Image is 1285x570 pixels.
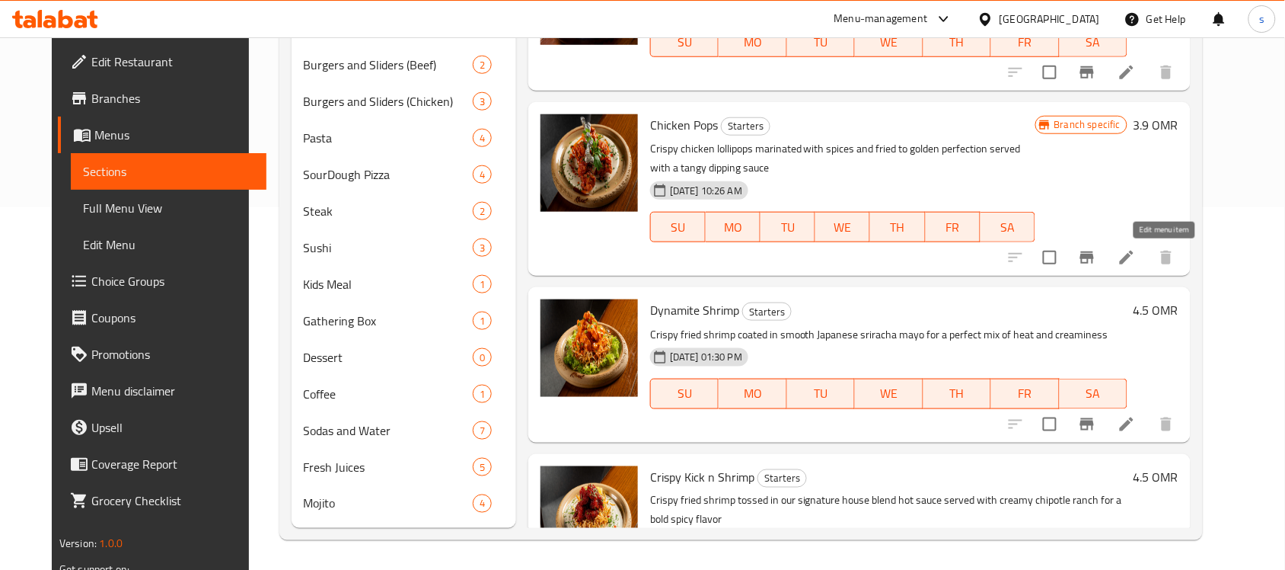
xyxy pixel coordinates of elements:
div: items [473,239,492,257]
button: FR [926,212,980,242]
div: items [473,495,492,513]
span: WE [861,31,917,53]
div: Sodas and Water [304,421,473,440]
span: Branches [91,89,254,107]
button: TU [787,379,855,409]
a: Choice Groups [58,263,266,299]
span: WE [861,383,917,405]
a: Promotions [58,336,266,373]
button: MO [706,212,760,242]
span: SU [657,31,713,53]
div: items [473,275,492,293]
a: Coverage Report [58,446,266,482]
button: FR [991,379,1059,409]
div: items [473,421,492,440]
div: Starters [742,303,792,321]
span: Menu disclaimer [91,382,254,400]
span: 0 [474,351,491,365]
span: MO [725,31,780,53]
div: Dessert [304,348,473,367]
span: 1 [474,314,491,328]
span: SU [657,383,713,405]
span: 1 [474,387,491,402]
span: 3 [474,241,491,255]
a: Coupons [58,299,266,336]
span: [DATE] 10:26 AM [664,184,748,198]
button: MO [719,379,786,409]
a: Edit menu item [1118,415,1136,434]
button: Branch-specific-item [1069,239,1105,276]
span: Dynamite Shrimp [650,299,739,322]
div: Starters [721,117,770,136]
span: Starters [743,303,791,321]
h6: 4.5 OMR [1134,299,1178,321]
button: WE [855,379,923,409]
div: Sushi3 [292,229,516,266]
span: Grocery Checklist [91,492,254,510]
a: Menus [58,117,266,153]
img: Crispy Kick n Shrimp [540,466,638,564]
span: Branch specific [1048,117,1127,132]
a: Edit menu item [1118,63,1136,82]
div: Starters [757,469,807,488]
span: WE [821,216,864,239]
div: items [473,385,492,403]
span: 7 [474,424,491,438]
a: Sections [71,153,266,190]
span: Coupons [91,309,254,327]
button: WE [855,27,923,57]
span: SA [1066,383,1121,405]
span: Upsell [91,418,254,437]
h6: 4.5 OMR [1134,466,1178,488]
p: Crispy fried shrimp tossed in our signature house blend hot sauce served with creamy chipotle ran... [650,492,1127,530]
div: Steak2 [292,193,516,229]
span: Gathering Box [304,312,473,330]
button: SA [980,212,1035,242]
span: Steak [304,202,473,220]
div: Sushi [304,239,473,257]
div: Fresh Juices [304,458,473,476]
div: Kids Meal [304,275,473,293]
a: Edit Menu [71,226,266,263]
span: Edit Menu [83,235,254,254]
button: Branch-specific-item [1069,54,1105,91]
h6: 3.9 OMR [1134,114,1178,136]
div: Pasta4 [292,120,516,156]
div: Burgers and Sliders (Chicken) [304,92,473,110]
button: delete [1148,406,1185,443]
div: Mojito4 [292,485,516,522]
a: Grocery Checklist [58,482,266,519]
div: items [473,348,492,367]
span: Full Menu View [83,199,254,217]
a: Upsell [58,409,266,446]
span: 2 [474,204,491,219]
button: WE [815,212,870,242]
span: FR [997,31,1053,53]
span: Select to update [1034,242,1066,274]
span: Pasta [304,129,473,147]
span: MO [725,383,780,405]
span: FR [997,383,1053,405]
button: delete [1148,239,1185,276]
span: SourDough Pizza [304,165,473,184]
button: Branch-specific-item [1069,406,1105,443]
span: Menus [94,126,254,144]
div: items [473,202,492,220]
span: 4 [474,168,491,182]
span: Select to update [1034,56,1066,88]
button: SA [1060,379,1127,409]
span: 5 [474,460,491,475]
span: Starters [758,469,806,487]
div: Burgers and Sliders (Beef)2 [292,46,516,83]
span: Burgers and Sliders (Beef) [304,56,473,74]
span: Choice Groups [91,272,254,290]
span: Starters [722,117,770,135]
span: 1 [474,277,491,292]
div: items [473,458,492,476]
span: TU [793,383,849,405]
span: TH [876,216,919,239]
